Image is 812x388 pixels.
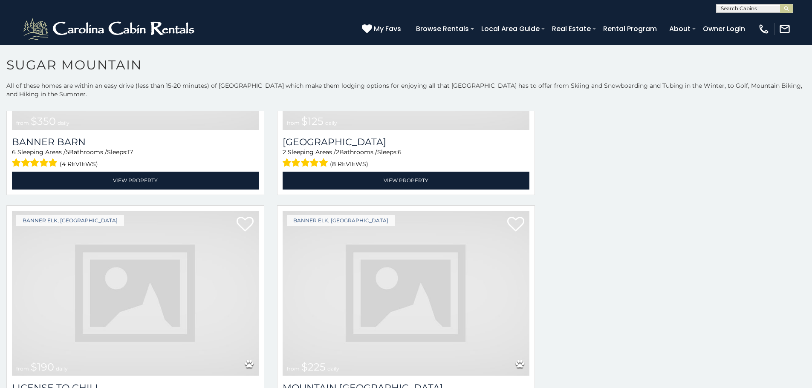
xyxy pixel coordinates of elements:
[287,215,395,226] a: Banner Elk, [GEOGRAPHIC_DATA]
[758,23,770,35] img: phone-regular-white.png
[477,21,544,36] a: Local Area Guide
[16,215,124,226] a: Banner Elk, [GEOGRAPHIC_DATA]
[287,365,300,372] span: from
[301,361,326,373] span: $225
[398,148,402,156] span: 6
[12,148,259,170] div: Sleeping Areas / Bathrooms / Sleeps:
[699,21,749,36] a: Owner Login
[12,148,16,156] span: 6
[31,115,56,127] span: $350
[412,21,473,36] a: Browse Rentals
[665,21,695,36] a: About
[283,148,529,170] div: Sleeping Areas / Bathrooms / Sleeps:
[301,115,324,127] span: $125
[12,136,259,148] a: Banner Barn
[336,148,339,156] span: 2
[374,23,401,34] span: My Favs
[16,365,29,372] span: from
[12,172,259,189] a: View Property
[779,23,791,35] img: mail-regular-white.png
[283,211,529,376] img: dummy-image.jpg
[56,365,68,372] span: daily
[325,120,337,126] span: daily
[66,148,69,156] span: 5
[127,148,133,156] span: 17
[507,216,524,234] a: Add to favorites
[283,172,529,189] a: View Property
[287,120,300,126] span: from
[283,136,529,148] a: [GEOGRAPHIC_DATA]
[599,21,661,36] a: Rental Program
[58,120,69,126] span: daily
[12,211,259,376] a: from $190 daily
[283,211,529,376] a: from $225 daily
[362,23,403,34] a: My Favs
[237,216,254,234] a: Add to favorites
[283,136,529,148] h3: Bearfoot Lodge
[21,16,198,42] img: White-1-2.png
[12,211,259,376] img: dummy-image.jpg
[31,361,54,373] span: $190
[330,158,368,170] span: (8 reviews)
[548,21,595,36] a: Real Estate
[16,120,29,126] span: from
[327,365,339,372] span: daily
[60,158,98,170] span: (4 reviews)
[283,148,286,156] span: 2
